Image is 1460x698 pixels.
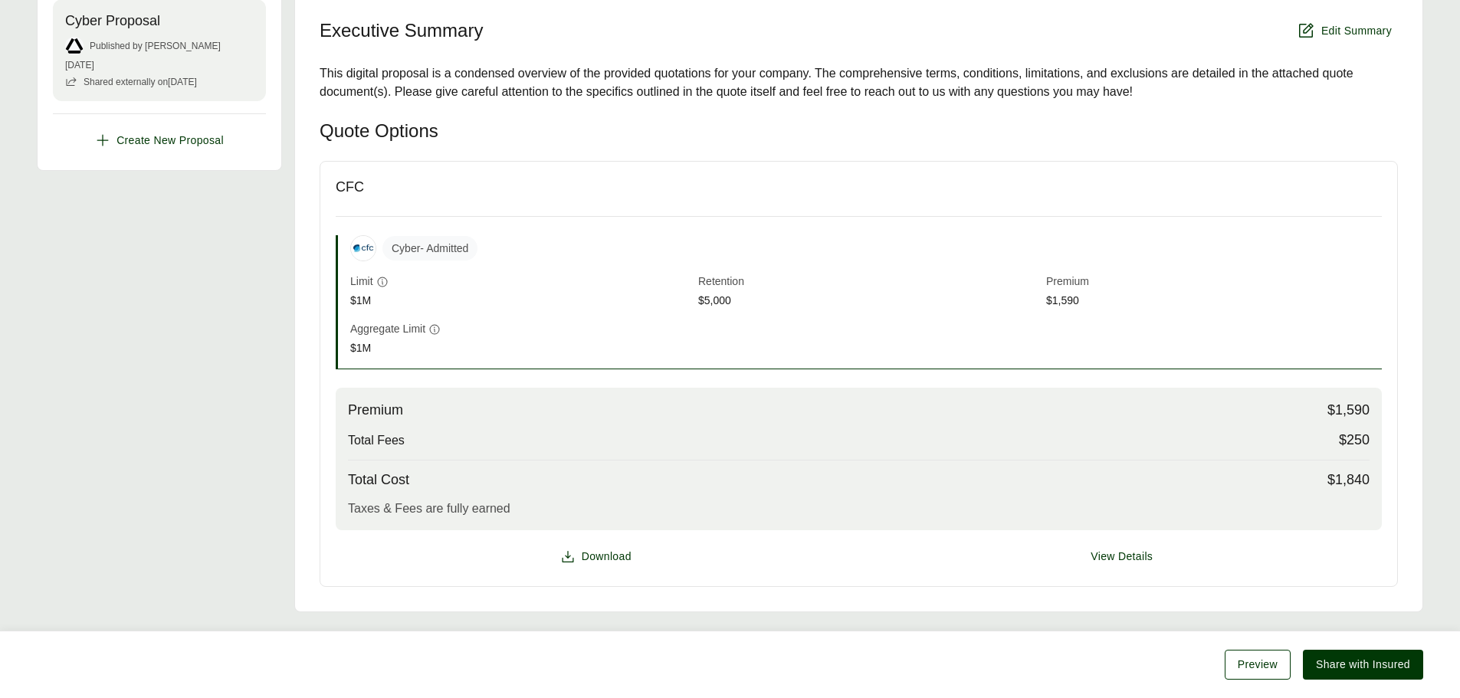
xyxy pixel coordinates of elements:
[582,549,632,565] span: Download
[698,274,744,290] span: Retention
[698,293,1034,309] span: $5,000
[1303,650,1423,680] button: Share with Insured
[350,321,425,337] span: Aggregate Limit
[1238,657,1278,673] span: Preview
[1316,657,1410,673] span: Share with Insured
[320,64,1398,101] div: This digital proposal is a condensed overview of the provided quotations for your company. The co...
[1339,430,1370,451] span: $250
[1046,274,1089,290] span: Premium
[1291,15,1398,46] button: Edit Summary
[1327,400,1370,421] span: $1,590
[1327,470,1370,490] span: $1,840
[1046,293,1382,309] span: $1,590
[351,236,376,261] img: CFC
[336,177,1382,198] div: CFC
[90,39,221,53] span: Published by [PERSON_NAME]
[1225,650,1291,680] button: Preview
[348,431,405,450] span: Total Fees
[1091,549,1153,565] span: View Details
[862,542,1383,571] button: View Details
[350,293,686,309] span: $1M
[1297,21,1392,40] span: Edit Summary
[348,470,409,490] span: Total Cost
[53,126,266,155] button: Create New Proposal
[350,340,1382,356] span: $1M
[84,75,197,89] span: Shared externally on [DATE]
[382,236,477,261] span: Cyber - Admitted
[65,11,254,31] span: Cyber Proposal
[348,400,403,421] span: Premium
[350,274,373,290] span: Limit
[336,542,856,571] button: Download
[65,58,254,72] span: [DATE]
[320,120,438,143] div: Quote Options
[320,19,483,42] span: Executive Summary
[116,133,224,149] span: Create New Proposal
[348,500,1370,518] p: Taxes & Fees are fully earned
